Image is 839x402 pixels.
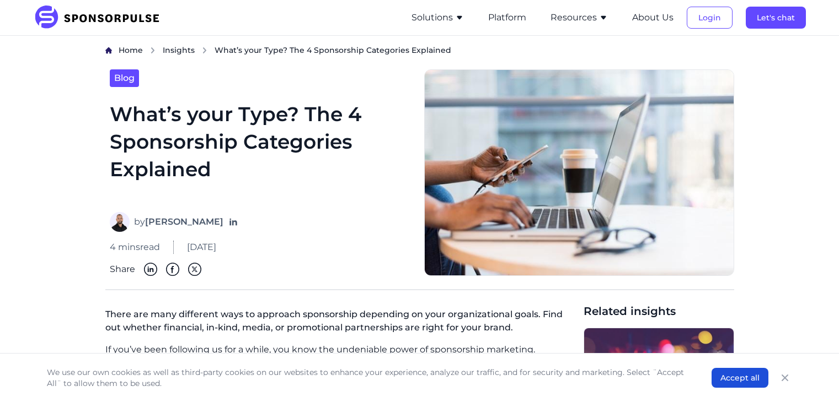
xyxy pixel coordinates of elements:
[110,212,130,232] img: Eddy Sidani
[166,263,179,276] img: Facebook
[777,370,793,385] button: Close
[119,45,143,56] a: Home
[687,13,733,23] a: Login
[187,241,216,254] span: [DATE]
[228,216,239,227] a: Follow on LinkedIn
[488,11,526,24] button: Platform
[632,11,674,24] button: About Us
[145,216,223,227] strong: [PERSON_NAME]
[163,45,195,55] span: Insights
[712,368,768,388] button: Accept all
[551,11,608,24] button: Resources
[134,215,223,229] span: by
[47,367,690,389] p: We use our own cookies as well as third-party cookies on our websites to enhance your experience,...
[110,263,135,276] span: Share
[412,11,464,24] button: Solutions
[488,13,526,23] a: Platform
[149,47,156,54] img: chevron right
[105,343,575,370] p: If you’ve been following us for a while, you know the undeniable power of sponsorship marketing. ...
[424,69,734,276] img: Image courtesy Christina @ wocintechchat.com via Unsplash
[188,263,201,276] img: Twitter
[215,45,451,56] span: What’s your Type? The 4 Sponsorship Categories Explained
[632,13,674,23] a: About Us
[746,13,806,23] a: Let's chat
[110,100,411,199] h1: What’s your Type? The 4 Sponsorship Categories Explained
[687,7,733,29] button: Login
[144,263,157,276] img: Linkedin
[584,303,734,319] span: Related insights
[105,303,575,343] p: There are many different ways to approach sponsorship depending on your organizational goals. Fin...
[110,241,160,254] span: 4 mins read
[119,45,143,55] span: Home
[201,47,208,54] img: chevron right
[105,47,112,54] img: Home
[163,45,195,56] a: Insights
[110,69,139,87] a: Blog
[34,6,168,30] img: SponsorPulse
[746,7,806,29] button: Let's chat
